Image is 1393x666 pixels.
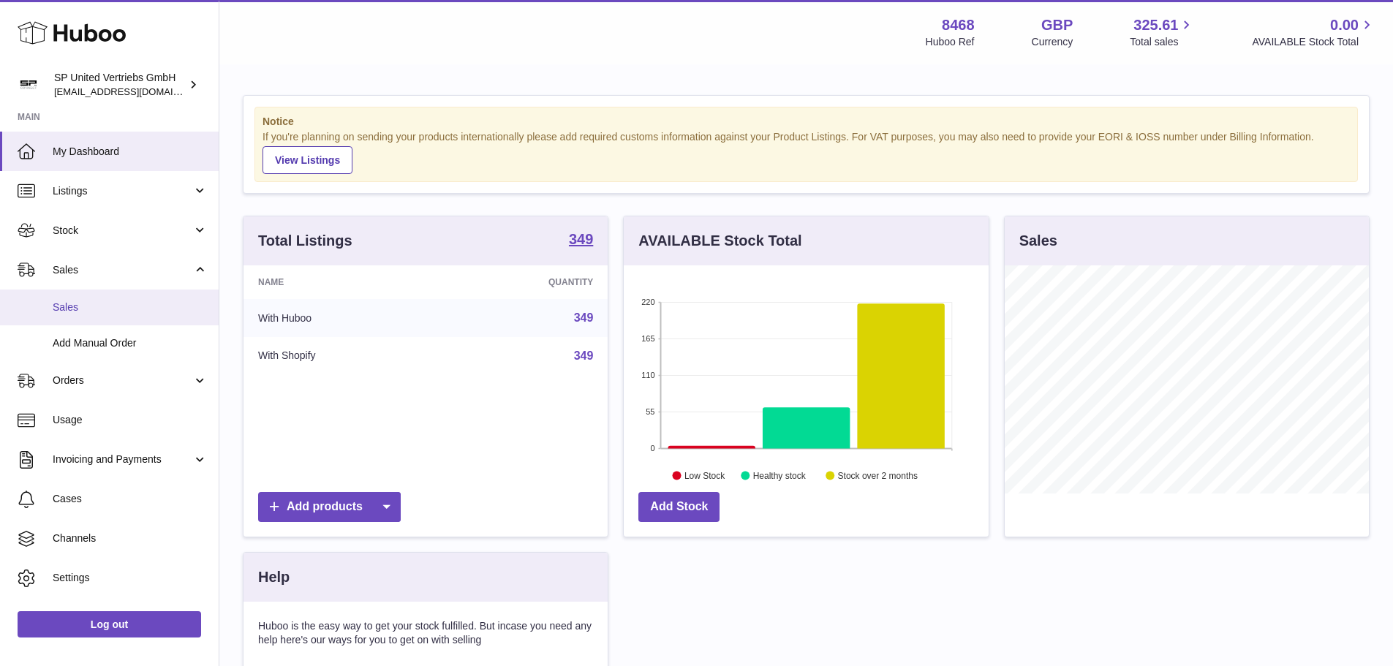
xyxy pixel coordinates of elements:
strong: 8468 [942,15,975,35]
h3: Help [258,567,290,587]
th: Name [244,265,440,299]
div: SP United Vertriebs GmbH [54,71,186,99]
a: Add products [258,492,401,522]
div: Huboo Ref [926,35,975,49]
th: Quantity [440,265,608,299]
h3: Sales [1019,231,1057,251]
span: Channels [53,531,208,545]
span: AVAILABLE Stock Total [1252,35,1375,49]
div: If you're planning on sending your products internationally please add required customs informati... [263,130,1350,174]
span: 325.61 [1133,15,1178,35]
span: Orders [53,374,192,387]
a: 349 [574,349,594,362]
text: 55 [646,407,655,416]
a: 349 [574,311,594,324]
text: 220 [641,298,654,306]
span: Stock [53,224,192,238]
td: With Shopify [244,337,440,375]
span: Sales [53,300,208,314]
span: Cases [53,492,208,506]
strong: 349 [569,232,593,246]
span: Add Manual Order [53,336,208,350]
h3: Total Listings [258,231,352,251]
p: Huboo is the easy way to get your stock fulfilled. But incase you need any help here's our ways f... [258,619,593,647]
span: Usage [53,413,208,427]
text: Low Stock [684,470,725,480]
text: 0 [651,444,655,453]
text: Stock over 2 months [838,470,918,480]
a: Log out [18,611,201,637]
span: Settings [53,571,208,585]
td: With Huboo [244,299,440,337]
text: 110 [641,371,654,379]
h3: AVAILABLE Stock Total [638,231,801,251]
span: Listings [53,184,192,198]
strong: Notice [263,115,1350,129]
a: 349 [569,232,593,249]
img: internalAdmin-8468@internal.huboo.com [18,74,39,96]
strong: GBP [1041,15,1073,35]
span: [EMAIL_ADDRESS][DOMAIN_NAME] [54,86,215,97]
a: 325.61 Total sales [1130,15,1195,49]
span: Invoicing and Payments [53,453,192,466]
span: Total sales [1130,35,1195,49]
text: Healthy stock [753,470,807,480]
div: Currency [1032,35,1073,49]
a: 0.00 AVAILABLE Stock Total [1252,15,1375,49]
span: 0.00 [1330,15,1359,35]
span: Sales [53,263,192,277]
a: View Listings [263,146,352,174]
text: 165 [641,334,654,343]
span: My Dashboard [53,145,208,159]
a: Add Stock [638,492,720,522]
